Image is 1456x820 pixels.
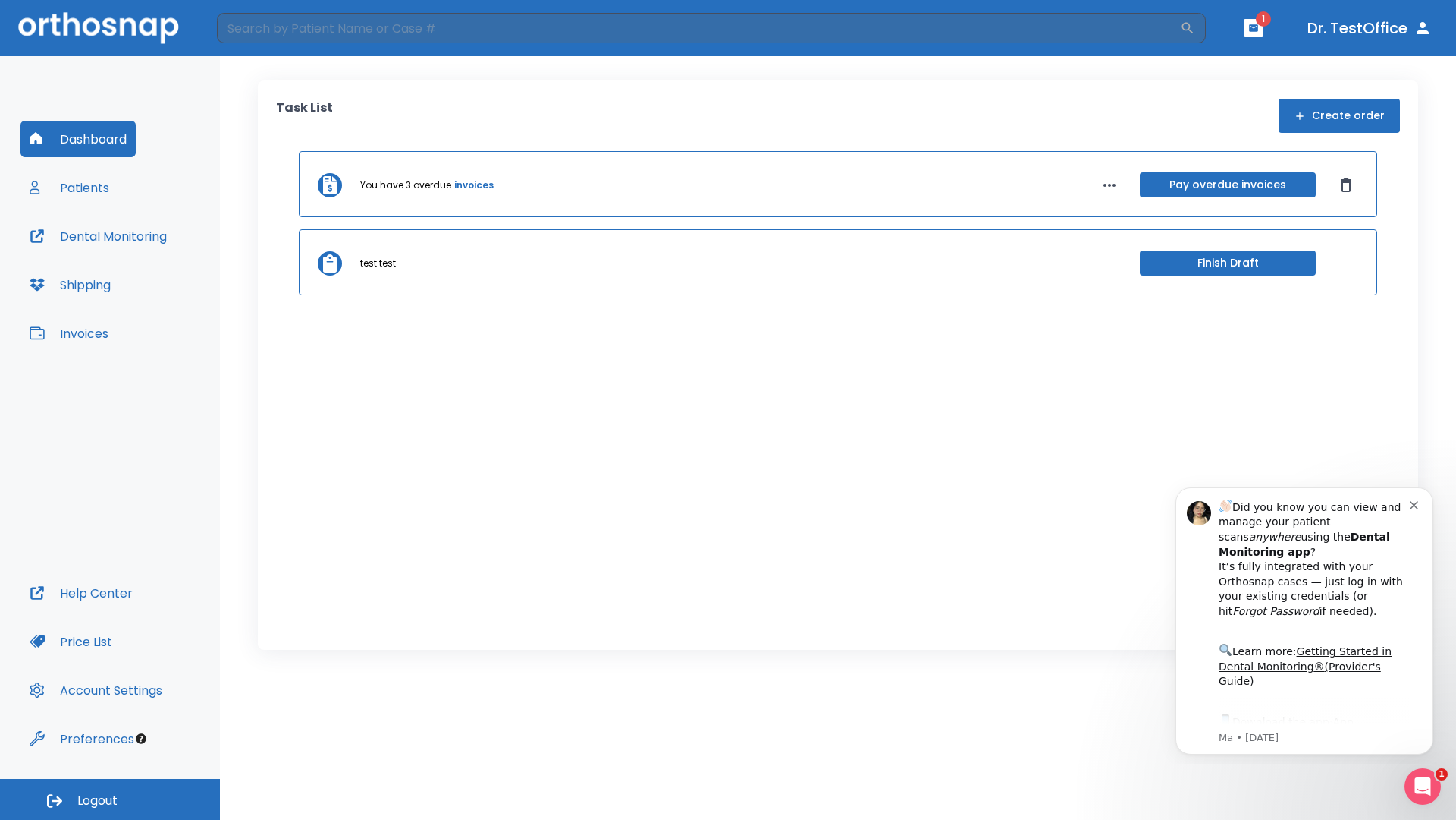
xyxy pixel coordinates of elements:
[1334,173,1358,197] button: Dismiss
[20,315,118,352] button: Invoices
[217,13,1180,43] input: Search by Patient Name or Case #
[134,732,148,746] div: Tooltip anchor
[20,672,171,708] button: Account Settings
[77,793,118,809] span: Logout
[257,24,269,36] button: Dismiss notification
[20,169,118,206] button: Patients
[20,218,176,254] button: Dental Monitoring
[360,178,451,192] p: You have 3 overdue
[66,257,257,271] p: Message from Ma, sent 7w ago
[20,121,136,157] button: Dashboard
[20,721,143,757] button: Preferences
[66,238,257,316] div: Download the app: | ​ Let us know if you need help getting started!
[1256,11,1271,27] span: 1
[1404,768,1441,805] iframe: Intercom live chat
[1153,474,1456,764] iframe: Intercom notifications message
[1140,251,1316,276] button: Finish Draft
[1279,99,1400,133] button: Create order
[360,257,396,270] p: test test
[20,266,120,303] button: Shipping
[20,575,142,611] button: Help Center
[276,99,333,133] p: Task List
[18,12,179,43] img: Orthosnap
[1301,14,1438,42] button: Dr. TestOffice
[1436,768,1448,781] span: 1
[454,178,494,192] a: invoices
[66,242,201,270] a: App Store
[1140,172,1316,197] button: Pay overdue invoices
[20,623,121,660] button: Price List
